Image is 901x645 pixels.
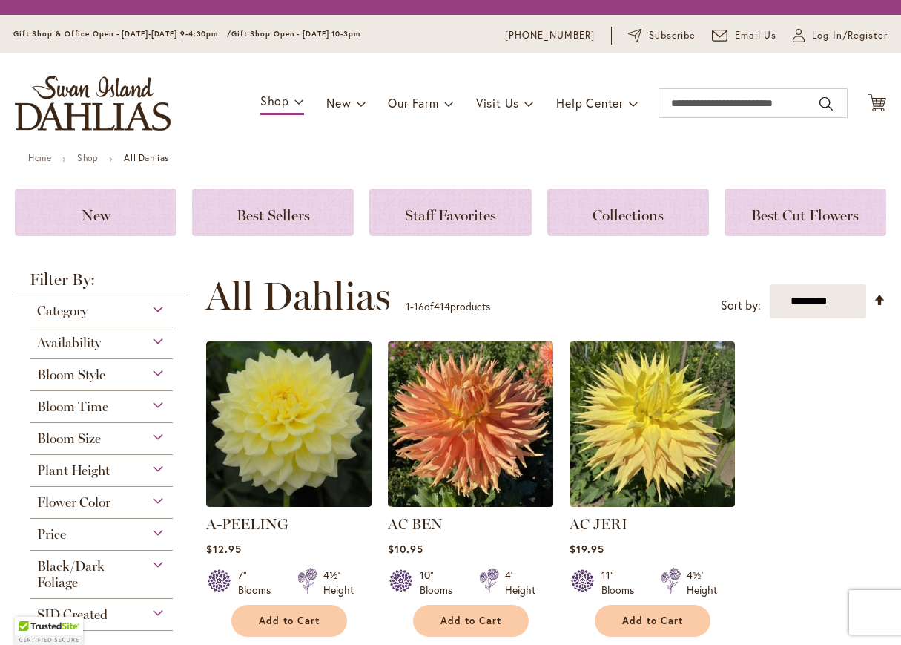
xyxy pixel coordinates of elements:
[28,152,51,163] a: Home
[735,28,777,43] span: Email Us
[628,28,696,43] a: Subscribe
[434,299,450,313] span: 414
[793,28,888,43] a: Log In/Register
[206,341,372,507] img: A-Peeling
[601,568,643,597] div: 11" Blooms
[15,76,171,131] a: store logo
[206,515,288,533] a: A-PEELING
[440,615,501,627] span: Add to Cart
[82,206,110,224] span: New
[388,515,443,533] a: AC BEN
[37,558,105,591] span: Black/Dark Foliage
[124,152,169,163] strong: All Dahlias
[37,606,108,623] span: SID Created
[15,189,176,236] a: New
[413,605,529,637] button: Add to Cart
[622,615,683,627] span: Add to Cart
[231,605,347,637] button: Add to Cart
[231,29,360,39] span: Gift Shop Open - [DATE] 10-3pm
[414,299,424,313] span: 16
[405,206,496,224] span: Staff Favorites
[260,93,289,108] span: Shop
[37,399,108,415] span: Bloom Time
[205,274,391,318] span: All Dahlias
[238,568,280,597] div: 7" Blooms
[570,515,627,533] a: AC JERI
[237,206,310,224] span: Best Sellers
[476,95,519,111] span: Visit Us
[11,592,53,634] iframe: Launch Accessibility Center
[593,206,664,224] span: Collections
[77,152,98,163] a: Shop
[570,496,735,510] a: AC Jeri
[505,568,535,597] div: 4' Height
[725,189,886,236] a: Best Cut Flowers
[649,28,696,43] span: Subscribe
[570,341,735,507] img: AC Jeri
[721,292,761,319] label: Sort by:
[819,92,833,116] button: Search
[595,605,710,637] button: Add to Cart
[406,299,410,313] span: 1
[37,430,101,447] span: Bloom Size
[13,29,231,39] span: Gift Shop & Office Open - [DATE]-[DATE] 9-4:30pm /
[37,526,66,543] span: Price
[751,206,859,224] span: Best Cut Flowers
[323,568,354,597] div: 4½' Height
[505,28,595,43] a: [PHONE_NUMBER]
[206,542,242,556] span: $12.95
[556,95,624,111] span: Help Center
[37,462,110,479] span: Plant Height
[326,95,351,111] span: New
[388,95,438,111] span: Our Farm
[15,272,188,295] strong: Filter By:
[812,28,888,43] span: Log In/Register
[192,189,354,236] a: Best Sellers
[37,335,101,351] span: Availability
[206,496,372,510] a: A-Peeling
[687,568,717,597] div: 4½' Height
[369,189,531,236] a: Staff Favorites
[570,542,604,556] span: $19.95
[420,568,461,597] div: 10" Blooms
[37,367,105,383] span: Bloom Style
[547,189,709,236] a: Collections
[37,494,110,511] span: Flower Color
[712,28,777,43] a: Email Us
[406,295,490,318] p: - of products
[259,615,320,627] span: Add to Cart
[388,496,553,510] a: AC BEN
[388,542,423,556] span: $10.95
[388,341,553,507] img: AC BEN
[37,303,88,319] span: Category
